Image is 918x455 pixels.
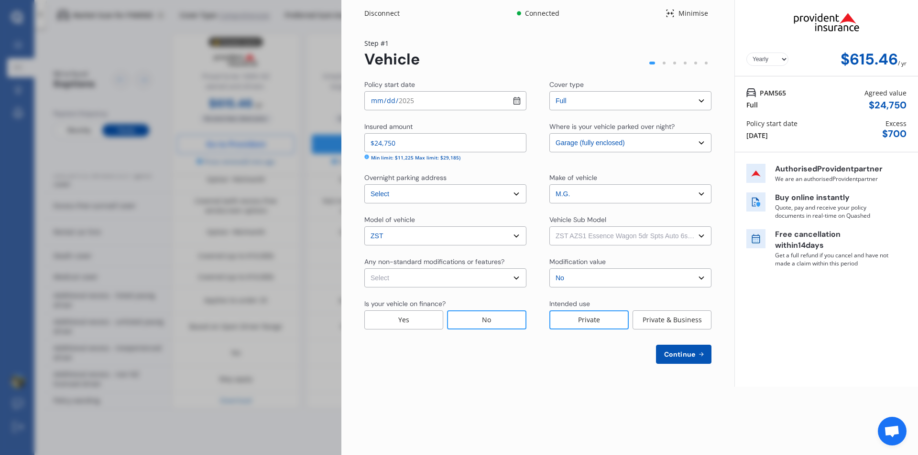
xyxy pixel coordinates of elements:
div: / yr [898,51,907,68]
div: Intended use [549,299,590,308]
div: Private & Business [633,310,711,329]
div: [DATE] [746,130,768,140]
div: Vehicle Sub Model [549,215,606,224]
img: insurer icon [746,164,765,183]
div: $615.46 [841,51,898,68]
div: No [447,310,526,329]
div: Policy start date [746,118,798,128]
div: Insured amount [364,122,413,131]
p: Get a full refund if you cancel and have not made a claim within this period [775,251,890,267]
p: Buy online instantly [775,192,890,203]
div: Model of vehicle [364,215,415,224]
button: Continue [656,345,711,364]
div: Private [549,310,629,329]
div: Excess [885,118,907,128]
div: Agreed value [864,88,907,98]
img: buy online icon [746,192,765,212]
div: Minimise [675,9,711,18]
div: Overnight parking address [364,173,447,182]
p: Free cancellation within 14 days [775,229,890,251]
div: Disconnect [364,9,410,18]
p: We are an authorised Provident partner [775,175,890,183]
p: Quote, pay and receive your policy documents in real-time on Quashed [775,203,890,220]
div: $ 24,750 [869,100,907,111]
a: Open chat [878,417,907,445]
div: Connected [523,9,561,18]
input: dd / mm / yyyy [364,91,526,110]
div: Full [746,100,758,110]
span: Continue [662,350,697,358]
img: free cancel icon [746,229,765,248]
div: Yes [364,310,443,329]
span: PAM565 [760,88,786,98]
img: Provident.png [778,4,875,40]
div: Make of vehicle [549,173,597,182]
div: Min limit: $11,225 Max limit: $29,185) [371,154,460,161]
div: Is your vehicle on finance? [364,299,446,308]
div: Vehicle [364,51,420,68]
div: Cover type [549,80,584,89]
div: Policy start date [364,80,415,89]
input: Enter insured amount [364,133,526,152]
div: $ 700 [882,128,907,139]
p: Authorised Provident partner [775,164,890,175]
div: Any non-standard modifications or features? [364,257,504,266]
div: Where is your vehicle parked over night? [549,122,675,131]
div: Step # 1 [364,38,420,48]
div: Modification value [549,257,606,266]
